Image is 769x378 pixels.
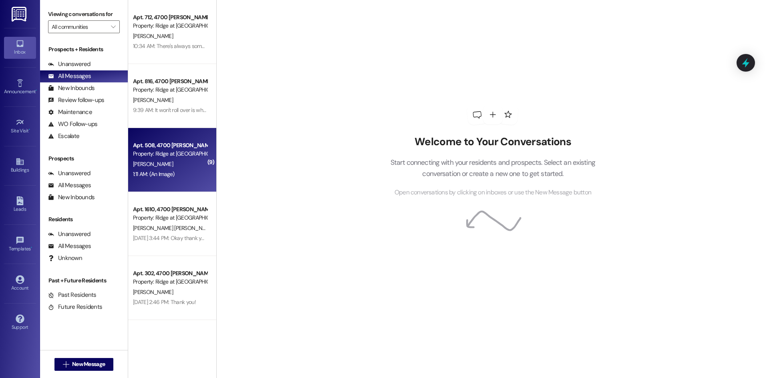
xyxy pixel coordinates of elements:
[48,120,97,128] div: WO Follow-ups
[48,84,95,92] div: New Inbounds
[48,169,91,178] div: Unanswered
[133,13,207,22] div: Apt. 712, 4700 [PERSON_NAME] 7
[133,298,196,306] div: [DATE] 2:46 PM: Thank you!
[133,269,207,278] div: Apt. 302, 4700 [PERSON_NAME] 3
[133,160,173,168] span: [PERSON_NAME]
[48,193,95,202] div: New Inbounds
[48,60,91,68] div: Unanswered
[36,88,37,93] span: •
[111,24,115,30] i: 
[48,291,97,299] div: Past Residents
[48,181,91,190] div: All Messages
[133,32,173,40] span: [PERSON_NAME]
[48,132,79,140] div: Escalate
[48,230,91,238] div: Unanswered
[133,77,207,86] div: Apt. 816, 4700 [PERSON_NAME] 8
[48,303,102,311] div: Future Residents
[133,214,207,222] div: Property: Ridge at [GEOGRAPHIC_DATA] (4506)
[133,205,207,214] div: Apt. 1610, 4700 [PERSON_NAME] 16
[48,108,92,116] div: Maintenance
[29,127,30,132] span: •
[378,136,607,148] h2: Welcome to Your Conversations
[133,278,207,286] div: Property: Ridge at [GEOGRAPHIC_DATA] (4506)
[4,273,36,294] a: Account
[133,234,268,242] div: [DATE] 3:44 PM: Okay thank you so much, and you as well!
[4,194,36,216] a: Leads
[31,245,32,250] span: •
[48,72,91,80] div: All Messages
[40,154,128,163] div: Prospects
[133,106,321,114] div: 9:39 AM: It won't roll over is what I'm telling you balanced should be at 0 by the 1st
[72,360,105,368] span: New Message
[48,96,104,104] div: Review follow-ups
[40,215,128,224] div: Residents
[133,86,207,94] div: Property: Ridge at [GEOGRAPHIC_DATA] (4506)
[40,45,128,54] div: Prospects + Residents
[4,312,36,334] a: Support
[54,358,114,371] button: New Message
[133,150,207,158] div: Property: Ridge at [GEOGRAPHIC_DATA] (4506)
[133,96,173,104] span: [PERSON_NAME]
[133,170,175,178] div: 1:11 AM: (An Image)
[4,116,36,137] a: Site Visit •
[40,276,128,285] div: Past + Future Residents
[63,361,69,368] i: 
[4,234,36,255] a: Templates •
[12,7,28,22] img: ResiDesk Logo
[4,155,36,176] a: Buildings
[133,224,214,232] span: [PERSON_NAME] [PERSON_NAME]
[48,254,82,262] div: Unknown
[48,242,91,250] div: All Messages
[52,20,107,33] input: All communities
[133,141,207,150] div: Apt. 508, 4700 [PERSON_NAME] 5
[133,22,207,30] div: Property: Ridge at [GEOGRAPHIC_DATA] (4506)
[378,157,607,180] p: Start connecting with your residents and prospects. Select an existing conversation or create a n...
[133,288,173,296] span: [PERSON_NAME]
[4,37,36,58] a: Inbox
[48,8,120,20] label: Viewing conversations for
[395,188,591,198] span: Open conversations by clicking on inboxes or use the New Message button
